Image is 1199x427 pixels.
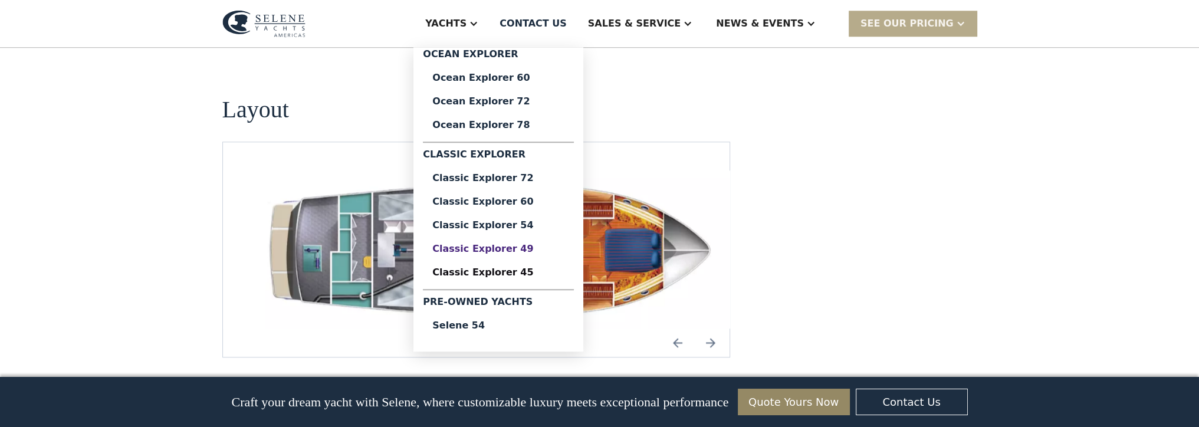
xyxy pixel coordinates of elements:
div: SEE Our Pricing [860,17,954,31]
a: Selene 54 [423,314,574,337]
a: Contact Us [856,389,968,415]
div: News & EVENTS [716,17,804,31]
a: Classic Explorer 54 [423,213,574,237]
div: 3 / 3 [251,170,739,329]
a: Quote Yours Now [738,389,850,415]
a: Classic Explorer 45 [423,261,574,284]
div: Pre-Owned Yachts [423,295,574,314]
div: Ocean Explorer 72 [432,97,564,106]
div: Contact US [500,17,567,31]
a: Classic Explorer 49 [423,237,574,261]
a: open lightbox [251,170,739,329]
a: Classic Explorer 72 [423,166,574,190]
div: Ocean Explorer 60 [432,73,564,83]
div: Classic Explorer 60 [432,197,564,206]
div: Classic Explorer [423,147,574,166]
img: logo [222,10,306,37]
nav: Yachts [413,47,583,352]
div: Sales & Service [588,17,681,31]
div: Yachts [425,17,467,31]
div: Classic Explorer 54 [432,221,564,230]
h2: Layout [222,97,289,123]
a: Previous slide [663,329,692,357]
a: Ocean Explorer 60 [423,66,574,90]
div: Selene 54 [432,321,564,330]
a: Classic Explorer 60 [423,190,574,213]
a: Ocean Explorer 78 [423,113,574,137]
div: Classic Explorer 45 [432,268,564,277]
a: Ocean Explorer 72 [423,90,574,113]
div: SEE Our Pricing [849,11,977,36]
div: Ocean Explorer 78 [432,120,564,130]
img: icon [697,329,725,357]
a: Next slide [697,329,725,357]
img: icon [663,329,692,357]
div: Ocean Explorer [423,47,574,66]
div: Classic Explorer 72 [432,173,564,183]
p: Craft your dream yacht with Selene, where customizable luxury meets exceptional performance [231,395,728,410]
div: Classic Explorer 49 [432,244,564,254]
